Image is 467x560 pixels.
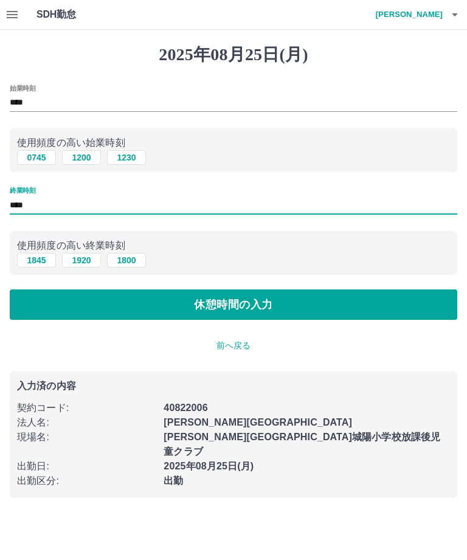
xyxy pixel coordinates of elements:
p: 入力済の内容 [17,381,450,391]
b: [PERSON_NAME][GEOGRAPHIC_DATA] [164,417,352,427]
b: 出勤 [164,475,183,486]
p: 契約コード : [17,401,156,415]
button: 1845 [17,253,56,268]
button: 1200 [62,150,101,165]
p: 前へ戻る [10,339,457,352]
b: 2025年08月25日(月) [164,461,254,471]
button: 休憩時間の入力 [10,289,457,320]
p: 法人名 : [17,415,156,430]
button: 0745 [17,150,56,165]
p: 出勤区分 : [17,474,156,488]
p: 使用頻度の高い始業時刻 [17,136,450,150]
label: 終業時刻 [10,186,35,195]
button: 1920 [62,253,101,268]
label: 始業時刻 [10,83,35,92]
p: 出勤日 : [17,459,156,474]
b: [PERSON_NAME][GEOGRAPHIC_DATA]城陽小学校放課後児童クラブ [164,432,440,457]
p: 現場名 : [17,430,156,444]
button: 1800 [107,253,146,268]
b: 40822006 [164,403,207,413]
p: 使用頻度の高い終業時刻 [17,238,450,253]
button: 1230 [107,150,146,165]
h1: 2025年08月25日(月) [10,44,457,65]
